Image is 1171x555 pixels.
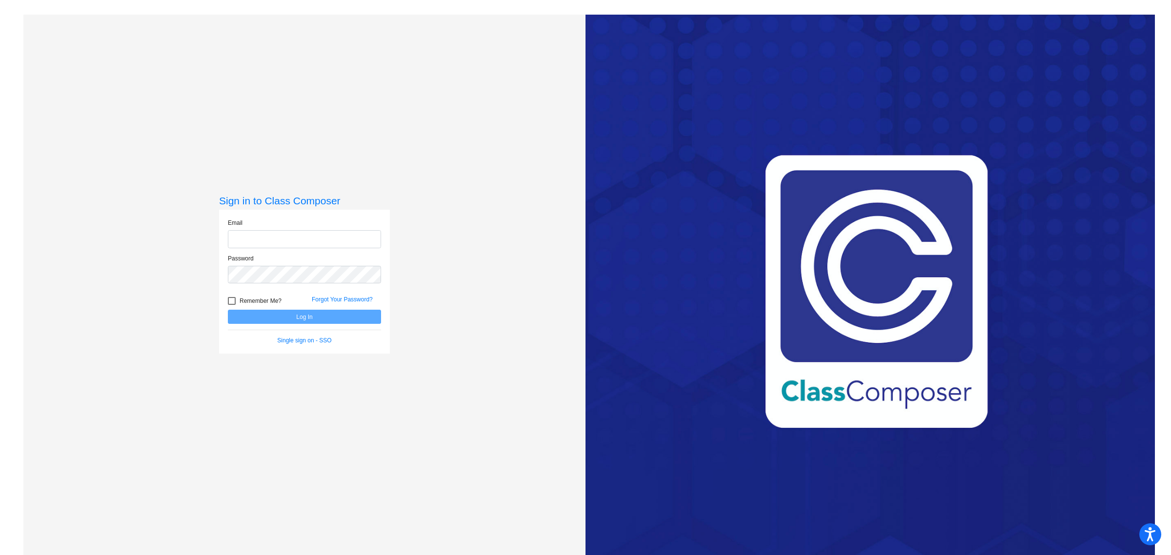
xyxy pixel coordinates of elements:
[219,195,390,207] h3: Sign in to Class Composer
[228,218,242,227] label: Email
[277,337,331,344] a: Single sign on - SSO
[240,295,282,307] span: Remember Me?
[228,310,381,324] button: Log In
[228,254,254,263] label: Password
[312,296,373,303] a: Forgot Your Password?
